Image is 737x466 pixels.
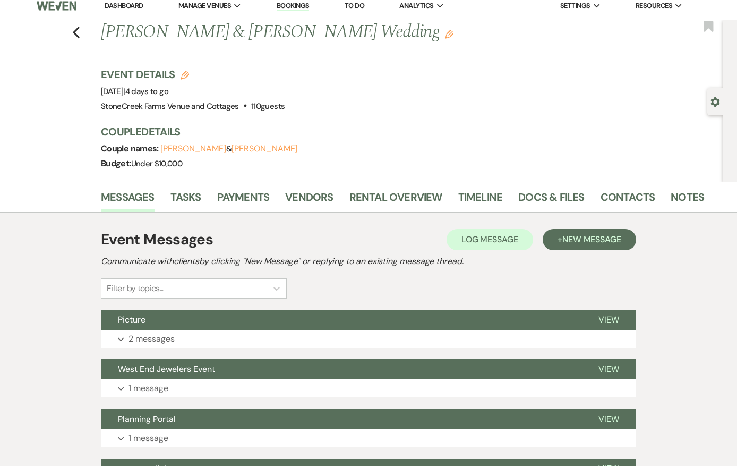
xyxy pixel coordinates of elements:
a: Notes [671,189,704,212]
button: Edit [445,29,453,39]
span: [DATE] [101,86,168,97]
span: Couple names: [101,143,160,154]
span: Analytics [399,1,433,11]
a: Tasks [170,189,201,212]
span: Log Message [461,234,518,245]
span: Manage Venues [178,1,231,11]
span: Planning Portal [118,413,176,425]
h1: Event Messages [101,228,213,251]
span: & [160,143,297,154]
h1: [PERSON_NAME] & [PERSON_NAME] Wedding [101,20,577,45]
span: View [598,363,619,375]
span: View [598,314,619,325]
button: Planning Portal [101,409,581,429]
span: Settings [560,1,590,11]
a: Vendors [285,189,333,212]
h2: Communicate with clients by clicking "New Message" or replying to an existing message thread. [101,255,636,268]
span: StoneCreek Farms Venue and Cottages [101,101,239,112]
a: Bookings [277,1,310,11]
a: To Do [345,1,364,10]
a: Dashboard [105,1,143,10]
button: View [581,359,636,379]
h3: Couple Details [101,124,696,139]
span: New Message [562,234,621,245]
button: 1 message [101,379,636,397]
button: Log Message [447,229,533,250]
a: Rental Overview [349,189,442,212]
button: West End Jewelers Event [101,359,581,379]
span: 4 days to go [125,86,168,97]
button: Open lead details [710,96,720,106]
p: 1 message [128,431,168,445]
a: Contacts [601,189,655,212]
button: View [581,409,636,429]
a: Messages [101,189,155,212]
span: View [598,413,619,425]
p: 2 messages [128,332,175,346]
span: West End Jewelers Event [118,363,215,375]
span: Resources [636,1,672,11]
span: Budget: [101,158,131,169]
h3: Event Details [101,67,285,82]
button: [PERSON_NAME] [160,145,226,153]
p: 1 message [128,382,168,395]
span: Picture [118,314,145,325]
button: 2 messages [101,330,636,348]
button: [PERSON_NAME] [232,145,297,153]
button: +New Message [543,229,636,250]
button: Picture [101,310,581,330]
a: Payments [217,189,270,212]
div: Filter by topics... [107,282,164,295]
button: 1 message [101,429,636,447]
a: Timeline [458,189,503,212]
span: | [123,86,168,97]
button: View [581,310,636,330]
span: 110 guests [251,101,285,112]
span: Under $10,000 [131,158,183,169]
a: Docs & Files [518,189,584,212]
